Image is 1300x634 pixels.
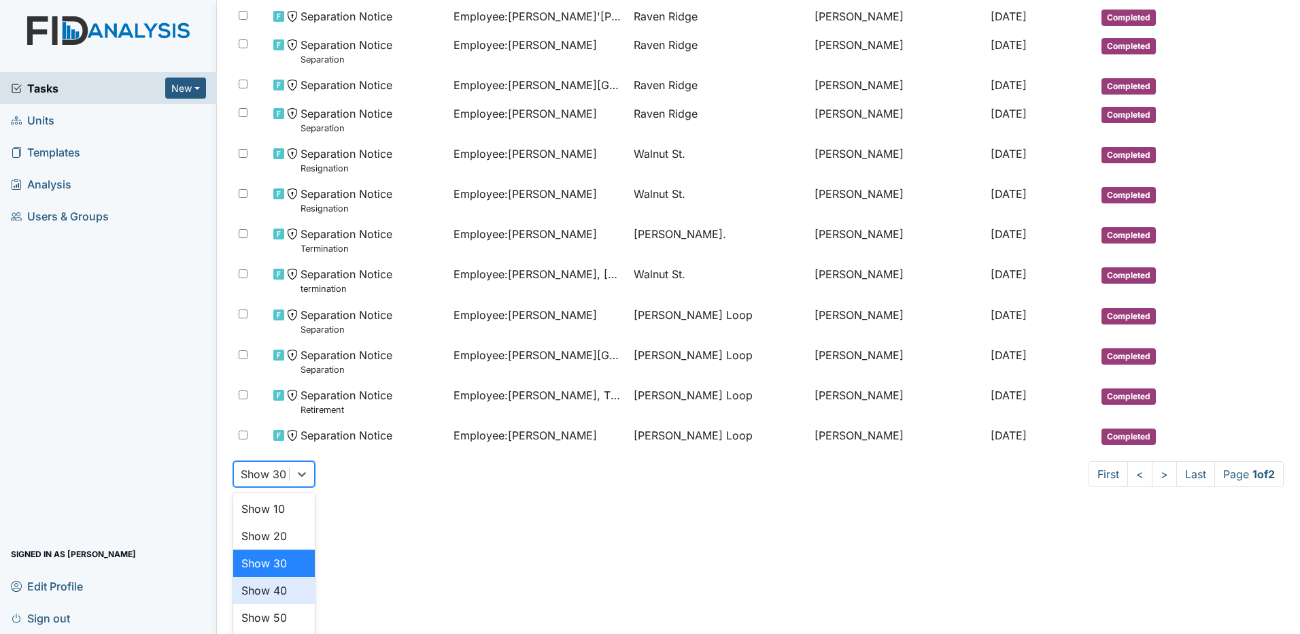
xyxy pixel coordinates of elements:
[1089,461,1128,487] a: First
[634,105,698,122] span: Raven Ridge
[634,266,685,282] span: Walnut St.
[809,382,986,422] td: [PERSON_NAME]
[809,220,986,261] td: [PERSON_NAME]
[454,37,597,53] span: Employee : [PERSON_NAME]
[301,37,392,66] span: Separation Notice Separation
[634,8,698,24] span: Raven Ridge
[991,78,1027,92] span: [DATE]
[1101,78,1156,95] span: Completed
[809,180,986,220] td: [PERSON_NAME]
[454,427,597,444] span: Employee : [PERSON_NAME]
[1214,461,1284,487] span: Page
[165,78,206,99] button: New
[301,146,392,175] span: Separation Notice Resignation
[1101,429,1156,445] span: Completed
[301,53,392,66] small: Separation
[301,363,392,376] small: Separation
[1252,467,1275,481] strong: 1 of 2
[1101,267,1156,284] span: Completed
[991,388,1027,402] span: [DATE]
[454,77,623,93] span: Employee : [PERSON_NAME][GEOGRAPHIC_DATA]
[241,466,286,482] div: Show 30
[454,307,597,323] span: Employee : [PERSON_NAME]
[991,38,1027,52] span: [DATE]
[1101,38,1156,54] span: Completed
[1101,10,1156,26] span: Completed
[233,495,315,522] div: Show 10
[634,77,698,93] span: Raven Ridge
[11,544,136,565] span: Signed in as [PERSON_NAME]
[809,140,986,180] td: [PERSON_NAME]
[634,427,753,444] span: [PERSON_NAME] Loop
[1152,461,1177,487] a: >
[233,550,315,577] div: Show 30
[1101,348,1156,365] span: Completed
[1101,147,1156,163] span: Completed
[991,429,1027,442] span: [DATE]
[454,146,597,162] span: Employee : [PERSON_NAME]
[809,301,986,341] td: [PERSON_NAME]
[991,348,1027,362] span: [DATE]
[809,341,986,382] td: [PERSON_NAME]
[991,10,1027,23] span: [DATE]
[301,226,392,255] span: Separation Notice Termination
[1101,388,1156,405] span: Completed
[301,242,392,255] small: Termination
[1101,227,1156,244] span: Completed
[634,347,753,363] span: [PERSON_NAME] Loop
[454,226,597,242] span: Employee : [PERSON_NAME]
[1176,461,1215,487] a: Last
[991,107,1027,120] span: [DATE]
[1101,187,1156,203] span: Completed
[991,267,1027,281] span: [DATE]
[301,387,392,416] span: Separation Notice Retirement
[634,146,685,162] span: Walnut St.
[301,8,392,24] span: Separation Notice
[11,607,70,629] span: Sign out
[991,147,1027,161] span: [DATE]
[301,323,392,336] small: Separation
[454,347,623,363] span: Employee : [PERSON_NAME][GEOGRAPHIC_DATA]
[991,227,1027,241] span: [DATE]
[1089,461,1284,487] nav: task-pagination
[809,422,986,450] td: [PERSON_NAME]
[301,266,392,295] span: Separation Notice termination
[233,522,315,550] div: Show 20
[11,575,83,597] span: Edit Profile
[11,80,165,97] a: Tasks
[301,347,392,376] span: Separation Notice Separation
[634,307,753,323] span: [PERSON_NAME] Loop
[301,77,392,93] span: Separation Notice
[301,403,392,416] small: Retirement
[454,266,623,282] span: Employee : [PERSON_NAME], [PERSON_NAME]
[454,105,597,122] span: Employee : [PERSON_NAME]
[634,226,726,242] span: [PERSON_NAME].
[11,205,109,227] span: Users & Groups
[634,186,685,202] span: Walnut St.
[11,110,54,131] span: Units
[809,261,986,301] td: [PERSON_NAME]
[301,186,392,215] span: Separation Notice Resignation
[634,387,753,403] span: [PERSON_NAME] Loop
[11,173,71,195] span: Analysis
[301,282,392,295] small: termination
[809,3,986,31] td: [PERSON_NAME]
[1101,107,1156,123] span: Completed
[233,577,315,604] div: Show 40
[809,31,986,71] td: [PERSON_NAME]
[991,308,1027,322] span: [DATE]
[454,186,597,202] span: Employee : [PERSON_NAME]
[991,187,1027,201] span: [DATE]
[454,387,623,403] span: Employee : [PERSON_NAME], Thallaria
[301,105,392,135] span: Separation Notice Separation
[1127,461,1152,487] a: <
[233,604,315,631] div: Show 50
[301,307,392,336] span: Separation Notice Separation
[301,427,392,444] span: Separation Notice
[634,37,698,53] span: Raven Ridge
[809,71,986,100] td: [PERSON_NAME]
[454,8,623,24] span: Employee : [PERSON_NAME]'[PERSON_NAME]
[301,202,392,215] small: Resignation
[1101,308,1156,324] span: Completed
